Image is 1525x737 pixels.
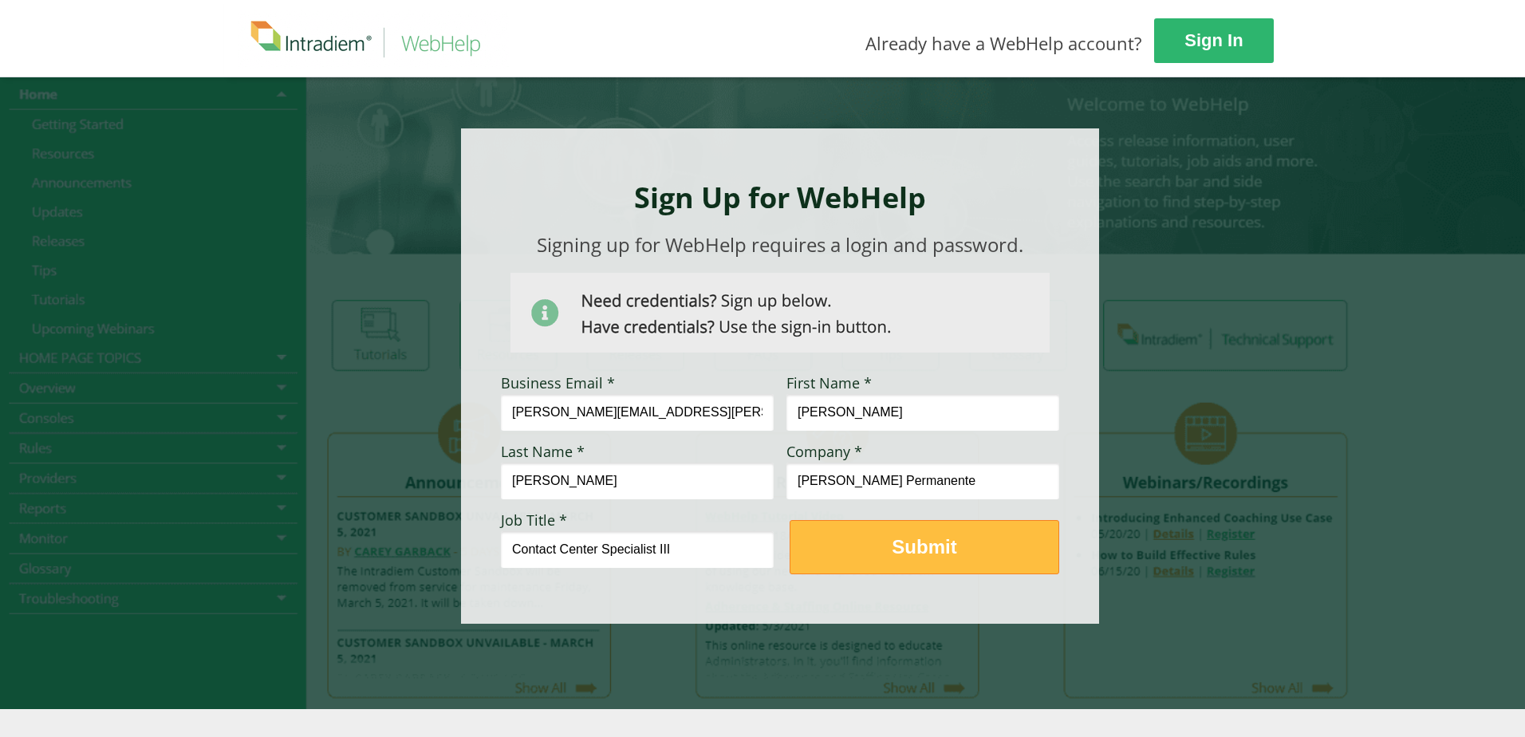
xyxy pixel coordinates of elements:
[510,273,1050,353] img: Need Credentials? Sign up below. Have Credentials? Use the sign-in button.
[790,520,1059,574] button: Submit
[892,536,956,558] strong: Submit
[501,442,585,461] span: Last Name *
[501,510,567,530] span: Job Title *
[1154,18,1274,63] a: Sign In
[501,373,615,392] span: Business Email *
[786,442,862,461] span: Company *
[1184,30,1243,50] strong: Sign In
[786,373,872,392] span: First Name *
[634,178,926,217] strong: Sign Up for WebHelp
[865,31,1142,55] span: Already have a WebHelp account?
[537,231,1023,258] span: Signing up for WebHelp requires a login and password.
